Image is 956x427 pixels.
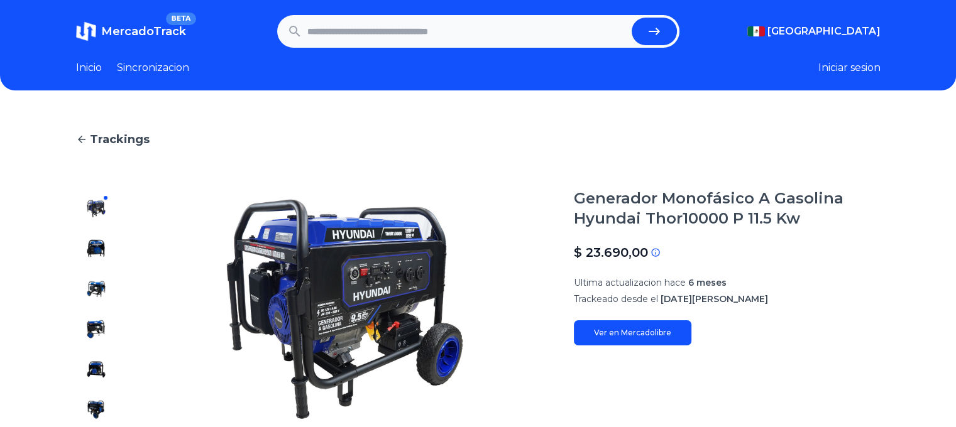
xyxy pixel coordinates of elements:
span: Trackings [90,131,150,148]
button: [GEOGRAPHIC_DATA] [747,24,881,39]
a: Trackings [76,131,881,148]
img: Generador Monofásico A Gasolina Hyundai Thor10000 P 11.5 Kw [86,239,106,259]
a: Sincronizacion [117,60,189,75]
span: Ultima actualizacion hace [574,277,686,288]
img: MercadoTrack [76,21,96,41]
a: MercadoTrackBETA [76,21,186,41]
img: Generador Monofásico A Gasolina Hyundai Thor10000 P 11.5 Kw [86,399,106,419]
p: $ 23.690,00 [574,244,648,261]
button: Iniciar sesion [818,60,881,75]
img: Generador Monofásico A Gasolina Hyundai Thor10000 P 11.5 Kw [86,279,106,299]
img: Mexico [747,26,765,36]
span: [GEOGRAPHIC_DATA] [767,24,881,39]
span: BETA [166,13,195,25]
span: Trackeado desde el [574,293,658,305]
h1: Generador Monofásico A Gasolina Hyundai Thor10000 P 11.5 Kw [574,188,881,229]
a: Inicio [76,60,102,75]
span: 6 meses [688,277,727,288]
span: [DATE][PERSON_NAME] [661,293,768,305]
img: Generador Monofásico A Gasolina Hyundai Thor10000 P 11.5 Kw [86,198,106,219]
a: Ver en Mercadolibre [574,320,691,345]
img: Generador Monofásico A Gasolina Hyundai Thor10000 P 11.5 Kw [86,319,106,339]
img: Generador Monofásico A Gasolina Hyundai Thor10000 P 11.5 Kw [86,359,106,379]
span: MercadoTrack [101,24,186,38]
